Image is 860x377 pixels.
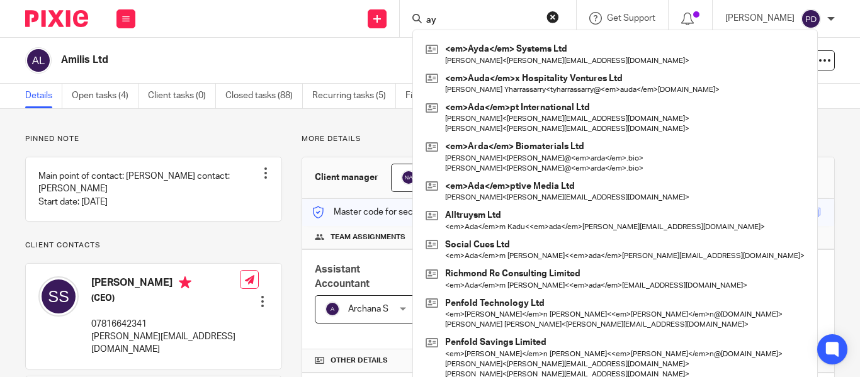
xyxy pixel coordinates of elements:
img: svg%3E [325,301,340,317]
img: Pixie [25,10,88,27]
i: Primary [179,276,191,289]
img: svg%3E [801,9,821,29]
span: Assistant Accountant [315,264,370,289]
h2: Amilis Ltd [61,53,543,67]
p: Pinned note [25,134,282,144]
h4: [PERSON_NAME] [91,276,240,292]
a: Files [405,84,434,108]
img: svg%3E [401,170,416,185]
a: Client tasks (0) [148,84,216,108]
p: Client contacts [25,240,282,250]
span: Archana S [348,305,388,313]
a: Open tasks (4) [72,84,139,108]
span: Team assignments [331,232,405,242]
a: Details [25,84,62,108]
p: Master code for secure communications and files [312,206,529,218]
p: 07816642341 [91,318,240,330]
span: Get Support [607,14,655,23]
input: Search [425,15,538,26]
span: Other details [331,356,388,366]
img: svg%3E [25,47,52,74]
p: [PERSON_NAME][EMAIL_ADDRESS][DOMAIN_NAME] [91,330,240,356]
a: Recurring tasks (5) [312,84,396,108]
img: svg%3E [38,276,79,317]
p: [PERSON_NAME] [725,12,795,25]
h5: (CEO) [91,292,240,305]
p: More details [302,134,835,144]
button: Clear [546,11,559,23]
h3: Client manager [315,171,378,184]
a: Closed tasks (88) [225,84,303,108]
